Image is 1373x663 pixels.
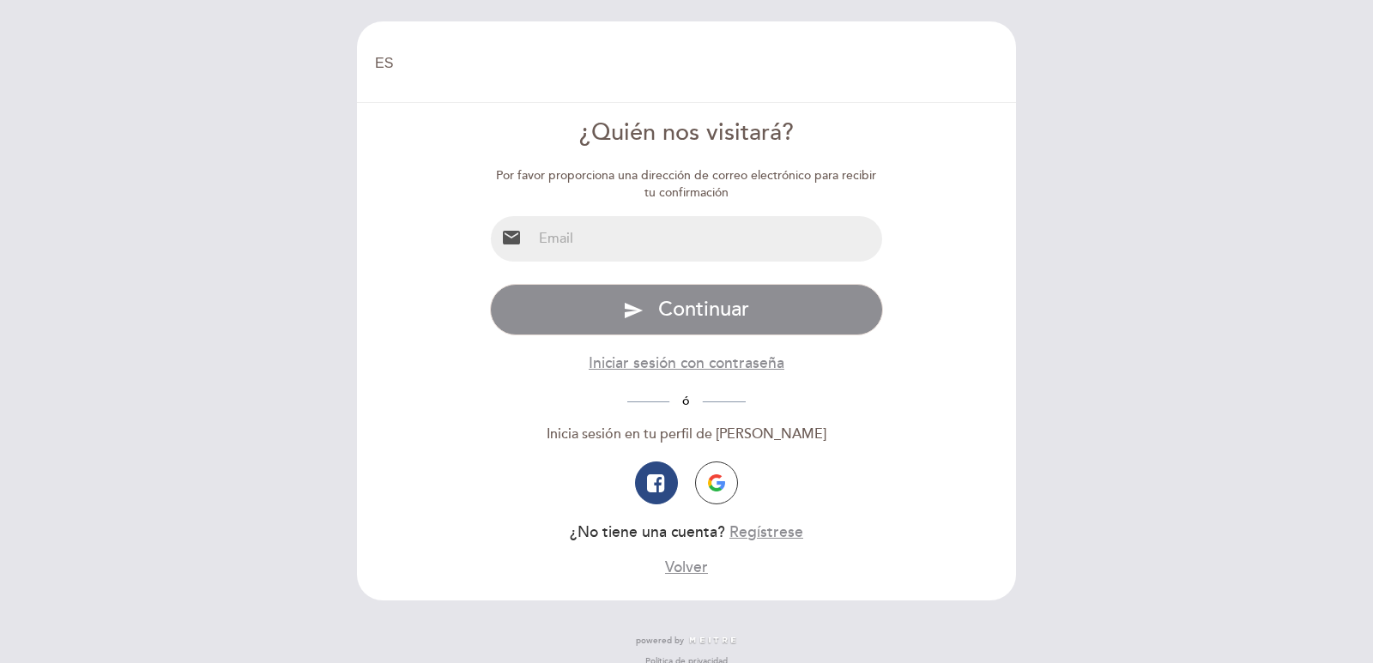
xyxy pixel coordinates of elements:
i: send [623,300,644,321]
span: ó [669,394,703,408]
a: powered by [636,635,737,647]
div: Por favor proporciona una dirección de correo electrónico para recibir tu confirmación [490,167,884,202]
span: ¿No tiene una cuenta? [570,523,725,541]
div: Inicia sesión en tu perfil de [PERSON_NAME] [490,425,884,444]
div: ¿Quién nos visitará? [490,117,884,150]
i: email [501,227,522,248]
button: send Continuar [490,284,884,335]
img: icon-google.png [708,474,725,491]
span: Continuar [658,297,749,322]
button: Regístrese [729,521,803,543]
input: Email [532,216,883,262]
span: powered by [636,635,684,647]
button: Volver [665,557,708,578]
img: MEITRE [688,636,737,645]
button: Iniciar sesión con contraseña [589,353,784,374]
